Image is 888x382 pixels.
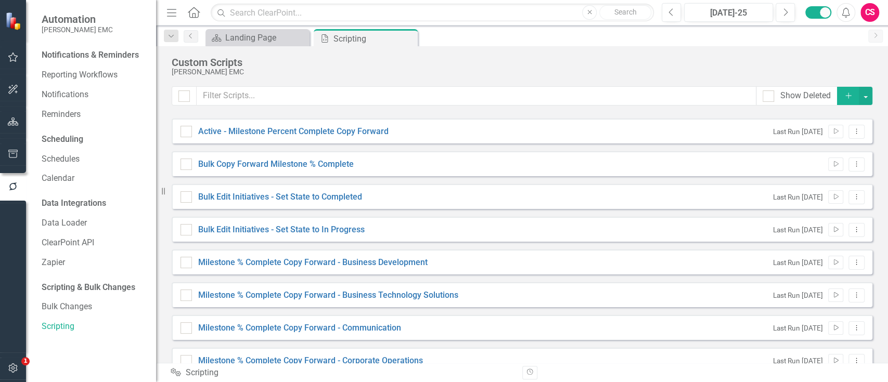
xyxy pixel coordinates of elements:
[773,192,823,202] small: Last Run [DATE]
[21,357,30,365] span: 1
[171,367,514,379] div: Scripting
[172,57,867,68] div: Custom Scripts
[42,89,146,101] a: Notifications
[688,7,769,19] div: [DATE]-25
[196,86,756,106] input: Filter Scripts...
[42,301,146,313] a: Bulk Changes
[614,8,637,16] span: Search
[42,173,146,185] a: Calendar
[4,11,24,31] img: ClearPoint Strategy
[172,68,867,76] div: [PERSON_NAME] EMC
[42,49,139,61] div: Notifications & Reminders
[198,159,354,169] a: Bulk Copy Forward Milestone % Complete
[42,321,146,333] a: Scripting
[773,291,823,300] small: Last Run [DATE]
[198,257,428,267] a: Milestone % Complete Copy Forward - Business Development
[198,355,423,365] a: Milestone % Complete Copy Forward - Corporate Operations
[773,127,823,137] small: Last Run [DATE]
[333,32,415,45] div: Scripting
[198,290,458,300] a: Milestone % Complete Copy Forward - Business Technology Solutions
[211,4,654,22] input: Search ClearPoint...
[42,25,113,34] small: [PERSON_NAME] EMC
[198,192,362,202] a: Bulk Edit Initiatives - Set State to Completed
[773,323,823,333] small: Last Run [DATE]
[42,237,146,249] a: ClearPoint API
[599,5,651,20] button: Search
[42,197,106,209] div: Data Integrations
[42,153,146,165] a: Schedules
[860,3,879,22] button: CS
[198,323,401,333] a: Milestone % Complete Copy Forward - Communication
[42,257,146,269] a: Zapier
[780,90,831,102] div: Show Deleted
[773,356,823,366] small: Last Run [DATE]
[198,126,389,136] a: Active - Milestone Percent Complete Copy Forward
[773,225,823,235] small: Last Run [DATE]
[208,31,307,44] a: Landing Page
[42,69,146,81] a: Reporting Workflows
[198,225,365,234] a: Bulk Edit Initiatives - Set State to In Progress
[42,134,83,146] div: Scheduling
[684,3,773,22] button: [DATE]-25
[42,109,146,121] a: Reminders
[773,258,823,268] small: Last Run [DATE]
[225,31,307,44] div: Landing Page
[42,217,146,229] a: Data Loader
[42,282,135,294] div: Scripting & Bulk Changes
[42,13,113,25] span: Automation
